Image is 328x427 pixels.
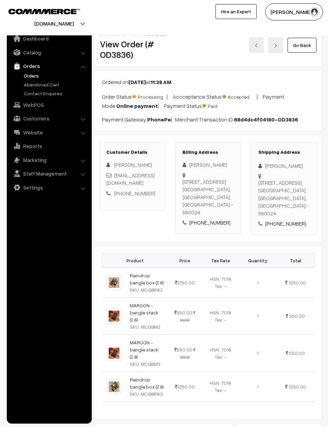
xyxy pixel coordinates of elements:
[223,92,257,100] span: Accepted
[8,60,89,72] a: Orders
[180,311,195,322] strike: 650.00
[130,340,158,360] a: MAROON - bangle stack (2.8)
[22,81,89,88] a: Abandoned Cart
[106,149,158,155] h3: Customer Details
[288,38,316,53] a: Go Back
[130,286,164,293] div: SKU: MCGBRA2
[106,379,122,395] img: 2.8.jpg
[130,360,164,367] div: SKU: MCGBM3
[210,347,231,360] span: HSN: 7018 Tax: -
[203,101,237,110] span: Paid
[258,179,310,217] div: [STREET_ADDRESS] [GEOGRAPHIC_DATA], [GEOGRAPHIC_DATA], [GEOGRAPHIC_DATA] - 560024
[151,79,171,85] b: 11:38 AM
[277,253,314,267] th: Total
[183,149,234,155] h3: Billing Address
[183,178,234,216] div: [STREET_ADDRESS] [GEOGRAPHIC_DATA], [GEOGRAPHIC_DATA], [GEOGRAPHIC_DATA] - 560024
[114,162,152,168] span: [PERSON_NAME]
[8,99,89,111] a: WebPOS
[289,350,305,356] span: 550.00
[289,313,305,319] span: 550.00
[114,190,155,196] a: [PHONE_NUMBER]
[147,116,171,123] b: PhonePe
[102,78,314,86] p: Ordered on at
[215,4,257,19] a: Hire an Expert
[8,126,89,138] a: Website
[106,172,155,186] a: [EMAIL_ADDRESS][DOMAIN_NAME]
[175,384,195,390] span: 1250.00
[210,276,231,289] span: HSN: 7018 Tax: -
[175,280,195,285] span: 1250.00
[234,116,298,123] b: 68d4dc4f04180-OD3836
[309,7,320,17] img: user
[106,345,122,361] img: maroon 2.jpg
[8,181,89,194] a: Settings
[265,220,306,227] a: [PHONE_NUMBER]
[258,162,310,170] div: [PERSON_NAME]
[8,9,80,14] img: COMMMERCE
[8,46,89,59] a: Catalog
[130,273,164,285] a: Raindrop bangle box (2.6)
[202,253,239,267] th: Tax Rate
[168,253,202,267] th: Price
[106,275,122,291] img: 2.6.jpg
[106,308,122,324] img: maroon 2.jpg
[130,302,158,323] a: MAROON - bangle stack (2.6)
[130,390,164,397] div: SKU: MCGBRA3
[8,7,68,15] a: COMMMERCE
[289,384,306,390] span: 1250.00
[8,112,89,125] a: Customers
[289,280,306,285] span: 1250.00
[174,347,192,352] span: 550.00
[265,3,323,20] button: [PERSON_NAME]
[8,140,89,152] a: Reports
[257,313,259,319] span: 1
[174,310,192,315] span: 550.00
[257,280,259,285] span: 1
[274,44,278,48] img: right-arrow.png
[100,39,165,60] h2: View Order (# OD3836)
[257,384,259,390] span: 1
[102,115,314,124] p: Payment Gateway: | Merchant Transaction ID:
[102,253,168,267] th: Product
[189,219,230,226] a: [PHONE_NUMBER]
[210,380,231,393] span: HSN: 7018 Tax: -
[128,79,146,85] b: [DATE]
[8,32,89,45] a: Dashboard
[258,149,310,155] h3: Shipping Address
[8,167,89,180] a: Staff Management
[254,44,258,48] img: left-arrow.png
[210,310,231,323] span: HSN: 7018 Tax: -
[239,253,277,267] th: Quantity
[180,348,195,359] strike: 650.00
[116,102,158,109] b: Online payment
[257,350,259,356] span: 1
[8,154,89,166] a: Marketing
[183,161,234,169] div: [PERSON_NAME]
[130,323,164,330] div: SKU: MCGBM2
[22,90,89,97] a: Contact Enquires
[11,15,98,32] button: [DOMAIN_NAME]
[102,92,314,110] p: Order Status: | Accceptance Status: | Payment Mode: | Payment Status:
[133,92,167,100] span: Processing
[22,72,89,79] a: Orders
[130,377,164,390] a: Raindrop bangle box (2.8)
